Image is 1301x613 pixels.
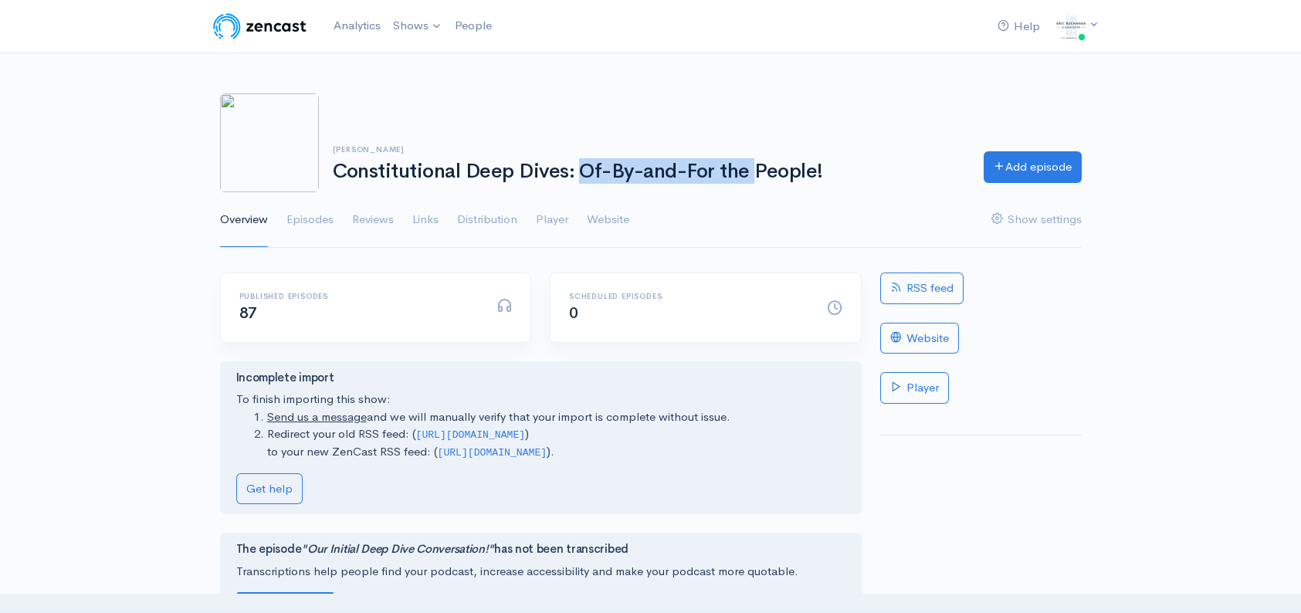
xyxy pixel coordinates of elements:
[457,192,517,248] a: Distribution
[569,292,808,300] h6: Scheduled episodes
[880,323,959,354] a: Website
[587,192,629,248] a: Website
[569,303,578,323] span: 0
[1055,11,1086,42] img: ...
[438,447,547,459] code: [URL][DOMAIN_NAME]
[327,9,387,42] a: Analytics
[449,9,498,42] a: People
[352,192,394,248] a: Reviews
[236,473,303,505] a: Get help
[333,145,965,154] h6: [PERSON_NAME]
[220,192,268,248] a: Overview
[880,372,949,404] a: Player
[236,371,845,384] h4: Incomplete import
[880,273,964,304] a: RSS feed
[286,192,334,248] a: Episodes
[387,9,449,43] a: Shows
[211,11,309,42] img: ZenCast Logo
[239,292,479,300] h6: Published episodes
[236,543,845,556] h4: The episode has not been transcribed
[412,192,439,248] a: Links
[416,429,526,441] code: [URL][DOMAIN_NAME]
[333,161,965,183] h1: Constitutional Deep Dives: Of-By-and-For the People!
[267,425,845,460] li: Redirect your old RSS feed: ( ) to your new ZenCast RSS feed: ( ).
[267,409,367,424] a: Send us a message
[236,371,845,504] div: To finish importing this show:
[991,10,1046,43] a: Help
[239,303,257,323] span: 87
[267,408,845,426] li: and we will manually verify that your import is complete without issue.
[236,563,845,581] p: Transcriptions help people find your podcast, increase accessibility and make your podcast more q...
[991,192,1082,248] a: Show settings
[984,151,1082,183] a: Add episode
[301,541,494,556] i: "Our Initial Deep Dive Conversation!"
[536,192,568,248] a: Player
